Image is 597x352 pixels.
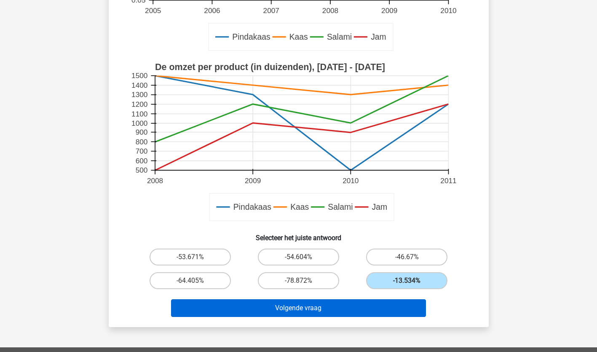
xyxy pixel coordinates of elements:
label: -53.671% [150,249,231,265]
text: Pindakaas [233,203,271,212]
text: 1100 [131,110,147,118]
text: Salami [328,203,353,212]
text: 2010 [440,6,456,15]
text: Jam [371,32,386,42]
text: 700 [135,147,147,155]
label: -54.604% [258,249,339,265]
text: 1300 [131,91,147,99]
text: 2008 [147,176,163,185]
text: Salami [327,32,351,42]
label: -46.67% [366,249,447,265]
label: -13.534% [366,272,447,289]
text: 900 [135,128,147,136]
text: 2005 [145,6,161,15]
text: 500 [135,166,147,175]
text: 800 [135,138,147,146]
text: Pindakaas [232,32,270,42]
button: Volgende vraag [171,299,426,317]
text: 600 [135,157,147,165]
h6: Selecteer het juiste antwoord [122,227,475,242]
text: 2007 [263,6,279,15]
text: Kaas [290,203,309,212]
text: Jam [372,203,387,212]
text: 2006 [204,6,220,15]
text: 1500 [131,72,147,80]
text: 1000 [131,119,147,127]
text: 2009 [245,176,261,185]
label: -78.872% [258,272,339,289]
text: De omzet per product (in duizenden), [DATE] - [DATE] [155,62,385,72]
text: 1200 [131,100,147,108]
text: 2008 [322,6,338,15]
text: Kaas [289,32,308,42]
text: 2009 [381,6,397,15]
text: 2010 [343,176,359,185]
text: 2011 [440,176,456,185]
text: 1400 [131,81,147,89]
label: -64.405% [150,272,231,289]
